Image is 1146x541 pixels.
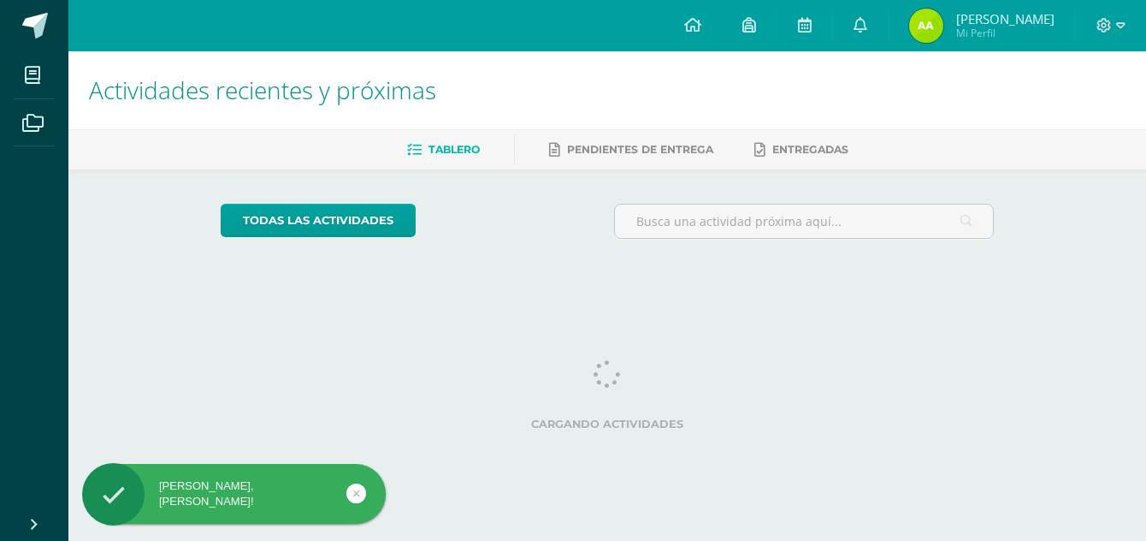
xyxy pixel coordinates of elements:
a: Tablero [407,136,480,163]
span: Entregadas [772,143,848,156]
div: [PERSON_NAME], [PERSON_NAME]! [82,479,386,509]
a: todas las Actividades [221,204,416,237]
label: Cargando actividades [221,418,995,431]
span: Pendientes de entrega [567,143,713,156]
span: [PERSON_NAME] [956,10,1054,27]
input: Busca una actividad próxima aquí... [615,205,994,238]
span: Actividades recientes y próximas [89,74,436,106]
img: 760dcc1ed53ca33840946989987cded5.png [909,9,943,43]
a: Pendientes de entrega [549,136,713,163]
span: Tablero [428,143,480,156]
a: Entregadas [754,136,848,163]
span: Mi Perfil [956,26,1054,40]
